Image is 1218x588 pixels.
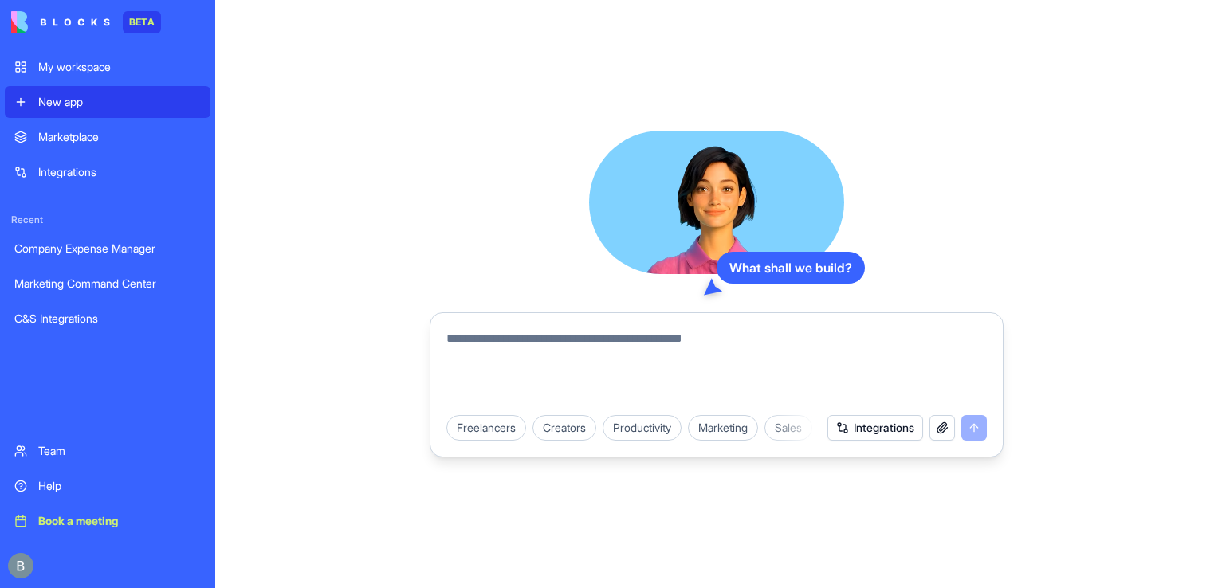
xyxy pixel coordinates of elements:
a: Integrations [5,156,210,188]
div: Marketing Command Center [14,276,201,292]
div: New app [38,94,201,110]
a: Marketing Command Center [5,268,210,300]
div: Company Expense Manager [14,241,201,257]
div: Team [38,443,201,459]
div: Productivity [603,415,682,441]
div: Sales [764,415,812,441]
a: Help [5,470,210,502]
a: My workspace [5,51,210,83]
div: What shall we build? [717,252,865,284]
span: Recent [5,214,210,226]
div: Freelancers [446,415,526,441]
a: Marketplace [5,121,210,153]
div: Integrations [38,164,201,180]
a: C&S Integrations [5,303,210,335]
div: BETA [123,11,161,33]
div: Marketplace [38,129,201,145]
div: Book a meeting [38,513,201,529]
div: My workspace [38,59,201,75]
div: C&S Integrations [14,311,201,327]
div: Help [38,478,201,494]
img: logo [11,11,110,33]
a: New app [5,86,210,118]
img: ACg8ocIug40qN1SCXJiinWdltW7QsPxROn8ZAVDlgOtPD8eQfXIZmw=s96-c [8,553,33,578]
div: Creators [532,415,596,441]
a: Team [5,435,210,467]
a: BETA [11,11,161,33]
a: Company Expense Manager [5,233,210,265]
a: Book a meeting [5,505,210,537]
button: Integrations [827,415,923,441]
div: Marketing [688,415,758,441]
